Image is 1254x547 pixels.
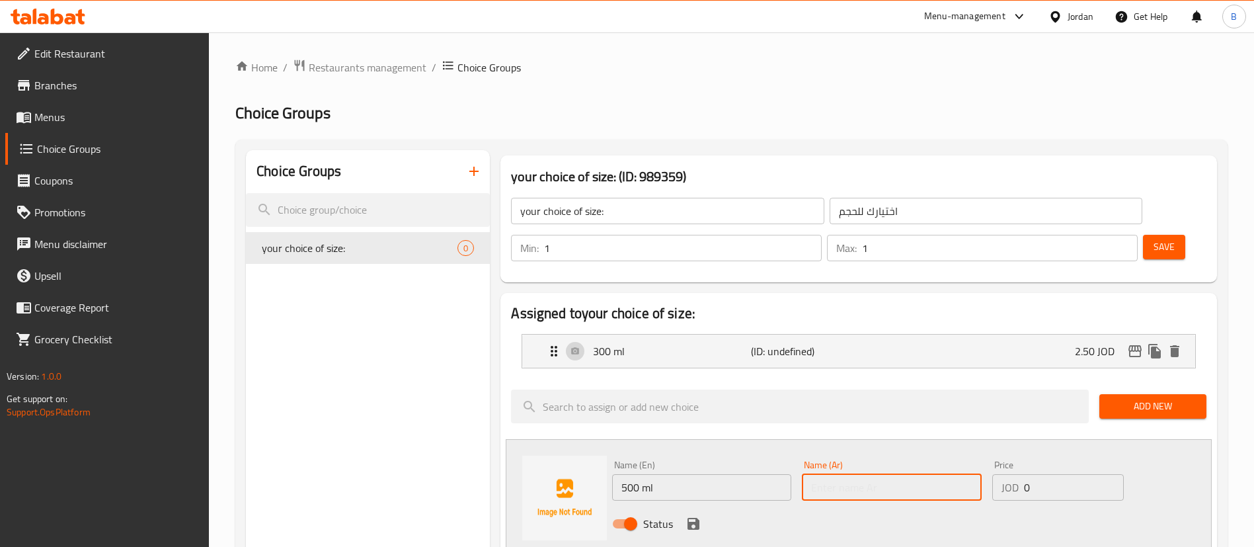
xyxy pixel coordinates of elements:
a: Promotions [5,196,210,228]
a: Menus [5,101,210,133]
input: search [246,193,490,227]
span: Restaurants management [309,60,426,75]
input: Enter name En [612,474,791,501]
input: Please enter price [1024,474,1124,501]
span: Menus [34,109,199,125]
span: 1.0.0 [41,368,61,385]
a: Branches [5,69,210,101]
span: Branches [34,77,199,93]
a: Grocery Checklist [5,323,210,355]
p: (ID: undefined) [751,343,856,359]
button: delete [1165,341,1185,361]
span: Choice Groups [37,141,199,157]
div: Jordan [1068,9,1093,24]
span: Upsell [34,268,199,284]
input: search [511,390,1089,423]
h2: Assigned to your choice of size: [511,304,1206,323]
span: Promotions [34,204,199,220]
div: your choice of size:0 [246,232,490,264]
a: Upsell [5,260,210,292]
span: Version: [7,368,39,385]
span: Grocery Checklist [34,331,199,347]
span: Coupons [34,173,199,189]
button: Save [1143,235,1185,259]
button: edit [1125,341,1145,361]
nav: breadcrumb [235,59,1228,76]
li: / [283,60,288,75]
a: Choice Groups [5,133,210,165]
span: Get support on: [7,390,67,407]
span: Add New [1110,398,1196,415]
p: 2.50 JOD [1075,343,1125,359]
button: save [684,514,703,534]
li: / [432,60,436,75]
span: B [1231,9,1237,24]
span: Choice Groups [235,98,331,128]
a: Restaurants management [293,59,426,76]
span: your choice of size: [262,240,457,256]
a: Menu disclaimer [5,228,210,260]
button: duplicate [1145,341,1165,361]
div: Expand [522,335,1195,368]
span: Coverage Report [34,300,199,316]
span: Edit Restaurant [34,46,199,62]
span: Save [1154,239,1175,255]
a: Home [235,60,278,75]
span: 0 [458,242,473,255]
h3: your choice of size: (ID: 989359) [511,166,1206,187]
span: Choice Groups [457,60,521,75]
h2: Choice Groups [256,161,341,181]
div: Choices [457,240,474,256]
p: Max: [836,240,857,256]
a: Coverage Report [5,292,210,323]
span: Menu disclaimer [34,236,199,252]
li: Expand [511,329,1206,374]
p: Min: [520,240,539,256]
div: Menu-management [924,9,1005,24]
a: Coupons [5,165,210,196]
a: Edit Restaurant [5,38,210,69]
input: Enter name Ar [802,474,981,501]
span: Status [643,516,673,532]
a: Support.OpsPlatform [7,403,91,421]
p: JOD [1001,480,1019,495]
p: 300 ml [593,343,750,359]
button: Add New [1099,394,1206,419]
